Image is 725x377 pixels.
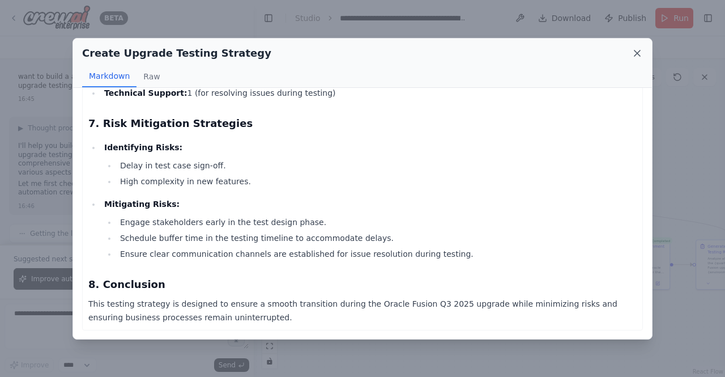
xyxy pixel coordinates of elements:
li: Schedule buffer time in the testing timeline to accommodate delays. [117,231,637,245]
li: 1 (for resolving issues during testing) [101,86,637,100]
li: Ensure clear communication channels are established for issue resolution during testing. [117,247,637,261]
li: High complexity in new features. [117,175,637,188]
li: Delay in test case sign-off. [117,159,637,172]
h2: Create Upgrade Testing Strategy [82,45,271,61]
strong: Mitigating Risks: [104,200,180,209]
strong: Technical Support: [104,88,187,98]
strong: Identifying Risks: [104,143,182,152]
button: Raw [137,66,167,87]
h3: 7. Risk Mitigation Strategies [88,116,637,132]
li: Engage stakeholders early in the test design phase. [117,215,637,229]
button: Markdown [82,66,137,87]
p: This testing strategy is designed to ensure a smooth transition during the Oracle Fusion Q3 2025 ... [88,297,637,324]
h3: 8. Conclusion [88,277,637,293]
